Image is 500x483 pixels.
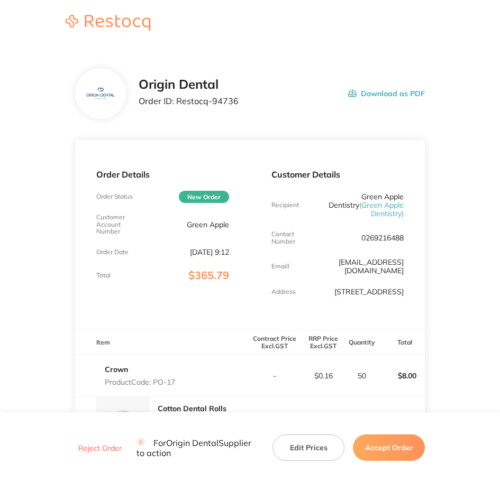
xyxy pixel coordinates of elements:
p: Emaill [271,263,289,270]
button: Download as PDF [348,77,425,110]
img: Restocq logo [55,15,161,31]
th: Total [376,330,425,355]
th: RRP Price Excl. GST [299,330,348,355]
p: 0269216488 [361,234,404,242]
img: eHBnZzM0Yg [96,397,149,450]
p: For Origin Dental Supplier to action [137,438,260,458]
a: Crown [105,365,128,374]
p: $0.16 [299,371,348,380]
a: Cotton Dental Rolls (2000pcs/2bags) [158,404,226,422]
button: Edit Prices [272,434,344,461]
p: Order Status [96,193,133,200]
p: Product Code: PO-17 [105,378,175,386]
p: [STREET_ADDRESS] [334,287,404,296]
p: 50 [349,371,376,380]
p: $13.64 [377,411,425,436]
p: Customer Account Number [96,213,141,235]
span: ( Green Apple Dentistry ) [359,200,404,218]
p: [DATE] 9:12 [190,248,229,256]
span: New Order [179,191,229,203]
button: Reject Order [75,443,125,453]
p: Total [96,272,111,279]
p: Green Apple [187,220,229,229]
p: Order Details [96,170,229,179]
p: $8.00 [377,363,425,388]
span: $365.79 [188,268,229,282]
th: Contract Price Excl. GST [250,330,299,355]
a: Restocq logo [55,15,161,32]
p: Green Apple Dentistry [315,192,404,218]
p: Order ID: Restocq- 94736 [139,96,239,106]
th: Item [75,330,250,355]
th: Quantity [348,330,376,355]
h2: Origin Dental [139,77,239,92]
button: Accept Order [353,434,425,461]
img: YzF0MTI4NA [83,77,117,111]
p: - [251,371,299,380]
p: Customer Details [271,170,404,179]
p: Recipient [271,201,299,209]
a: [EMAIL_ADDRESS][DOMAIN_NAME] [339,257,404,275]
p: Order Date [96,248,129,256]
p: Address [271,288,296,295]
p: Contact Number [271,230,316,245]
